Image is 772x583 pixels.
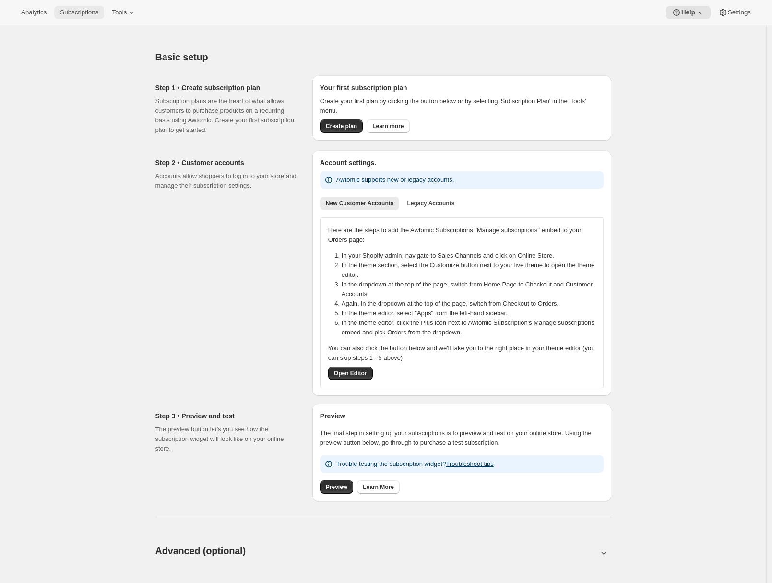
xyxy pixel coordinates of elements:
a: Preview [320,480,353,494]
p: You can also click the button below and we'll take you to the right place in your theme editor (y... [328,344,595,363]
span: Analytics [21,9,47,16]
button: Open Editor [328,367,373,380]
p: The preview button let’s you see how the subscription widget will look like on your online store. [155,425,297,453]
span: Learn More [363,483,394,491]
h2: Step 3 • Preview and test [155,411,297,421]
span: Create plan [326,122,357,130]
h2: Step 1 • Create subscription plan [155,83,297,93]
span: New Customer Accounts [326,200,394,207]
h2: Your first subscription plan [320,83,604,93]
h2: Step 2 • Customer accounts [155,158,297,167]
span: Help [681,9,695,16]
span: Subscriptions [60,9,98,16]
li: In the dropdown at the top of the page, switch from Home Page to Checkout and Customer Accounts. [342,280,601,299]
button: Help [666,6,711,19]
a: Learn more [367,119,409,133]
button: New Customer Accounts [320,197,400,210]
li: In the theme editor, click the Plus icon next to Awtomic Subscription's Manage subscriptions embe... [342,318,601,337]
li: In the theme section, select the Customize button next to your live theme to open the theme editor. [342,261,601,280]
span: Preview [326,483,347,491]
a: Learn More [357,480,400,494]
p: Accounts allow shoppers to log in to your store and manage their subscription settings. [155,171,297,190]
a: Troubleshoot tips [446,460,493,467]
span: Legacy Accounts [407,200,454,207]
span: Settings [728,9,751,16]
p: Here are the steps to add the Awtomic Subscriptions "Manage subscriptions" embed to your Orders p... [328,226,595,245]
p: Subscription plans are the heart of what allows customers to purchase products on a recurring bas... [155,96,297,135]
button: Settings [713,6,757,19]
li: Again, in the dropdown at the top of the page, switch from Checkout to Orders. [342,299,601,309]
button: Tools [106,6,142,19]
span: Tools [112,9,127,16]
button: Subscriptions [54,6,104,19]
p: Awtomic supports new or legacy accounts. [336,175,454,185]
button: Analytics [15,6,52,19]
span: Open Editor [334,369,367,377]
h2: Account settings. [320,158,604,167]
li: In the theme editor, select "Apps" from the left-hand sidebar. [342,309,601,318]
span: Advanced (optional) [155,546,246,556]
button: Legacy Accounts [401,197,460,210]
button: Create plan [320,119,363,133]
li: In your Shopify admin, navigate to Sales Channels and click on Online Store. [342,251,601,261]
span: Learn more [372,122,404,130]
span: Basic setup [155,52,208,62]
p: Trouble testing the subscription widget? [336,459,494,469]
p: Create your first plan by clicking the button below or by selecting 'Subscription Plan' in the 'T... [320,96,604,116]
h2: Preview [320,411,604,421]
p: The final step in setting up your subscriptions is to preview and test on your online store. Usin... [320,428,604,448]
